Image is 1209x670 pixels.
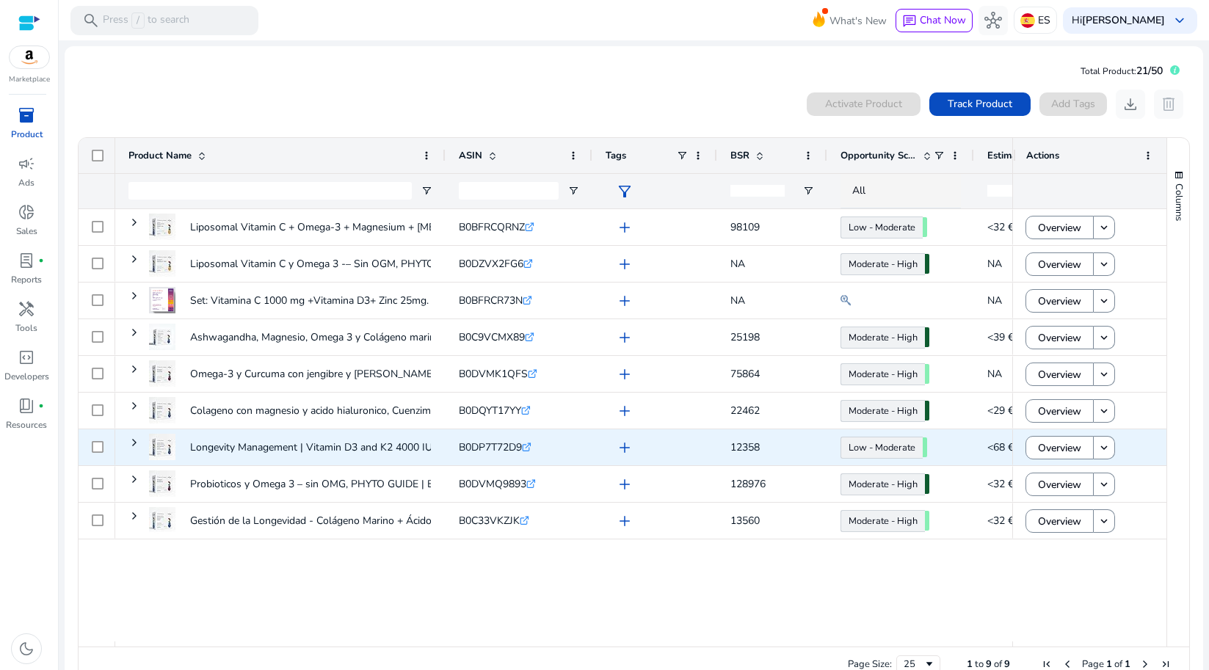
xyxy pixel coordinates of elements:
[616,365,633,383] span: add
[1038,286,1081,316] span: Overview
[1025,509,1094,533] button: Overview
[16,225,37,238] p: Sales
[18,349,35,366] span: code_blocks
[149,507,175,534] img: 41mv6C7RCzL._AC_US40_.jpg
[149,470,175,497] img: 41jKo5HHnHL._AC_US40_.jpg
[18,640,35,658] span: dark_mode
[149,324,175,350] img: 41UxszjgJlL._AC_US40_.jpg
[18,106,35,124] span: inventory_2
[1097,221,1111,234] mat-icon: keyboard_arrow_down
[149,434,175,460] img: 41aG-fLIkcL._AC_US40_.jpg
[1025,473,1094,496] button: Overview
[1097,404,1111,418] mat-icon: keyboard_arrow_down
[459,182,559,200] input: ASIN Filter Input
[1038,433,1081,463] span: Overview
[616,476,633,493] span: add
[6,418,47,432] p: Resources
[15,321,37,335] p: Tools
[18,300,35,318] span: handyman
[730,367,760,381] span: 75864
[1038,506,1081,536] span: Overview
[841,400,925,422] a: Moderate - High
[18,155,35,172] span: campaign
[616,512,633,530] span: add
[103,12,189,29] p: Press to search
[730,440,760,454] span: 12358
[131,12,145,29] span: /
[841,363,925,385] a: Moderate - High
[841,437,923,459] a: Low - Moderate
[616,439,633,456] span: add
[18,203,35,221] span: donut_small
[1081,65,1136,77] span: Total Product:
[987,477,1014,491] span: <32 €
[1097,441,1111,454] mat-icon: keyboard_arrow_down
[841,473,925,495] a: Moderate - High
[128,149,192,162] span: Product Name
[1172,183,1186,221] span: Columns
[4,370,49,383] p: Developers
[459,294,523,307] span: B0BFRCR73N
[1038,323,1081,353] span: Overview
[459,257,523,271] span: B0DZVX2FG6
[841,327,925,349] a: Moderate - High
[1038,396,1081,426] span: Overview
[11,273,42,286] p: Reports
[149,397,175,423] img: 41asUHXw6+L._AC_US40_.jpg
[1082,13,1165,27] b: [PERSON_NAME]
[38,403,44,409] span: fiber_manual_record
[730,257,745,271] span: NA
[987,404,1014,418] span: <29 €
[1025,216,1094,239] button: Overview
[459,404,521,418] span: B0DQYT17YY
[987,149,1075,162] span: Estimated Revenue/Day
[987,220,1014,234] span: <32 €
[841,149,917,162] span: Opportunity Score
[841,510,925,532] a: Moderate - High
[616,402,633,420] span: add
[459,220,525,234] span: B0BFRCQRNZ
[1025,399,1094,423] button: Overview
[1116,90,1145,119] button: download
[616,183,633,200] span: filter_alt
[459,477,526,491] span: B0DVMQ9893
[1160,658,1172,670] div: Last Page
[1122,95,1139,113] span: download
[902,14,917,29] span: chat
[190,396,516,426] p: Colageno con magnesio y acido hialuronico, Cuenzima Q10, Vitaminas...
[1097,478,1111,491] mat-icon: keyboard_arrow_down
[1171,12,1188,29] span: keyboard_arrow_down
[190,322,548,352] p: Ashwagandha, Magnesio, Omega 3 y Colágeno marino con Acido hialurónico...
[929,92,1031,116] button: Track Product
[1097,331,1111,344] mat-icon: keyboard_arrow_down
[459,367,528,381] span: B0DVMK1QFS
[1026,149,1059,162] span: Actions
[925,327,929,347] span: 74.63
[459,330,525,344] span: B0C9VCMX89
[730,477,766,491] span: 128976
[829,8,887,34] span: What's New
[10,46,49,68] img: amazon.svg
[1038,470,1081,500] span: Overview
[730,294,745,307] span: NA
[459,149,482,162] span: ASIN
[925,474,929,494] span: 74.63
[730,330,760,344] span: 25198
[1025,252,1094,276] button: Overview
[841,253,925,275] a: Moderate - High
[11,128,43,141] p: Product
[925,364,929,384] span: 60.63
[459,514,520,528] span: B0C33VKZJK
[1025,363,1094,386] button: Overview
[128,182,412,200] input: Product Name Filter Input
[987,367,1002,381] span: NA
[606,149,626,162] span: Tags
[987,514,1014,528] span: <32 €
[979,6,1008,35] button: hub
[987,294,1002,307] span: NA
[616,292,633,310] span: add
[987,440,1014,454] span: <68 €
[190,469,528,499] p: Probioticos y Omega 3 – sin OMG, PHYTO GUIDE | Excepcional Fórmula...
[1072,15,1165,26] p: Hi
[190,212,568,242] p: Liposomal Vitamin C + Omega-3 + Magnesium + [MEDICAL_DATA] High Dosage...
